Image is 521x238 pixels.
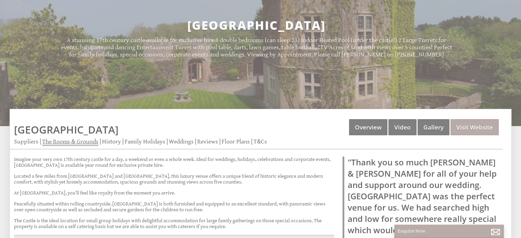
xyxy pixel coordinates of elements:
[388,119,417,135] a: Video
[14,156,334,168] p: Imagine your very own 17th century castle for a day, a weekend or even a whole week. Ideal for we...
[418,119,449,135] a: Gallery
[222,138,250,145] a: Floor Plans
[125,138,165,145] a: Family Holidays
[14,173,334,185] p: Located a few miles from [GEOGRAPHIC_DATA] and [GEOGRAPHIC_DATA], this luxury venue offers a uniq...
[349,119,387,135] a: Overview
[14,201,334,213] p: Peacefully situated within rolling countryside, [GEOGRAPHIC_DATA] is both furnished and equipped ...
[14,218,334,229] p: The Castle is the ideal location for small group holidays with delightful accommodation for large...
[398,228,500,234] p: Enquire Now
[197,138,218,145] a: Reviews
[14,138,38,145] a: Suppliers
[14,190,334,196] p: At [GEOGRAPHIC_DATA], you’ll feel like royalty from the moment you arrive.
[59,17,454,33] h2: [GEOGRAPHIC_DATA]
[450,119,499,135] a: Visit Website
[169,138,194,145] a: Weddings
[59,37,454,58] p: A stunning 17th century castle available for exclusive hire 8 double bedrooms (can sleep 21) Indo...
[14,123,119,137] a: [GEOGRAPHIC_DATA]
[253,138,267,145] a: T&Cs
[42,138,98,146] a: The Rooms & Grounds
[102,138,121,145] a: History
